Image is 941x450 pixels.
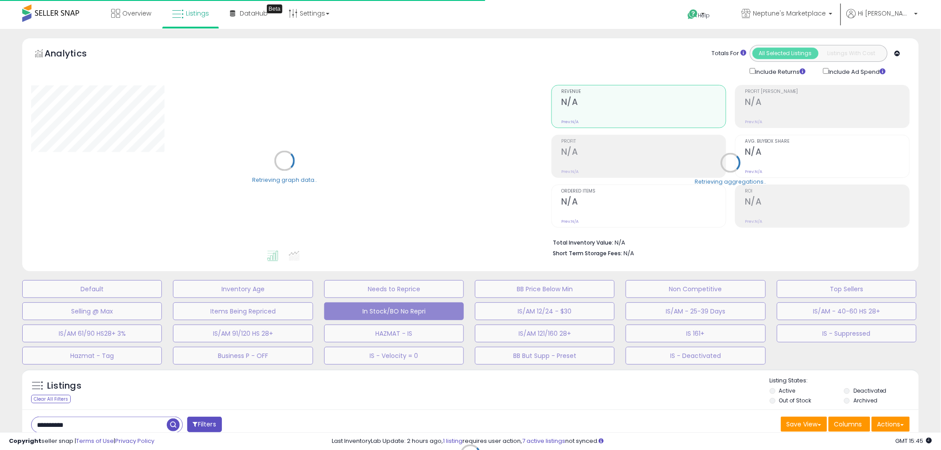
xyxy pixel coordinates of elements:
a: Help [680,2,728,29]
button: IS/AM 12/24 - $30 [475,302,615,320]
button: IS/AM - 40-60 HS 28+ [777,302,917,320]
button: IS/AM - 25-39 Days [626,302,765,320]
button: IS - Velocity = 0 [324,347,464,365]
span: Help [698,12,710,19]
button: IS/AM 121/160 28+ [475,325,615,342]
button: Needs to Reprice [324,280,464,298]
button: IS/AM 61/90 HS28+ 3% [22,325,162,342]
h5: Analytics [44,47,104,62]
button: Business P - OFF [173,347,313,365]
button: All Selected Listings [752,48,819,59]
div: seller snap | | [9,437,154,446]
button: IS 161+ [626,325,765,342]
button: HAZMAT - IS [324,325,464,342]
button: IS - Suppressed [777,325,917,342]
button: BB Price Below Min [475,280,615,298]
div: Include Ad Spend [816,66,900,76]
span: Overview [122,9,151,18]
button: IS/AM 91/120 HS 28+ [173,325,313,342]
button: In Stock/BO No Repri [324,302,464,320]
i: Get Help [687,9,698,20]
button: Items Being Repriced [173,302,313,320]
button: Hazmat - Tag [22,347,162,365]
button: Default [22,280,162,298]
button: IS - Deactivated [626,347,765,365]
span: Neptune's Marketplace [753,9,826,18]
strong: Copyright [9,437,41,445]
a: Hi [PERSON_NAME] [847,9,918,29]
button: Non Competitive [626,280,765,298]
span: Hi [PERSON_NAME] [858,9,912,18]
div: Include Returns [743,66,816,76]
div: Retrieving graph data.. [252,176,317,184]
div: Retrieving aggregations.. [695,178,767,186]
span: DataHub [240,9,268,18]
button: Inventory Age [173,280,313,298]
button: BB But Supp - Preset [475,347,615,365]
div: Tooltip anchor [267,4,282,13]
button: Selling @ Max [22,302,162,320]
div: Totals For [712,49,747,58]
button: Top Sellers [777,280,917,298]
button: Listings With Cost [818,48,885,59]
span: Listings [186,9,209,18]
